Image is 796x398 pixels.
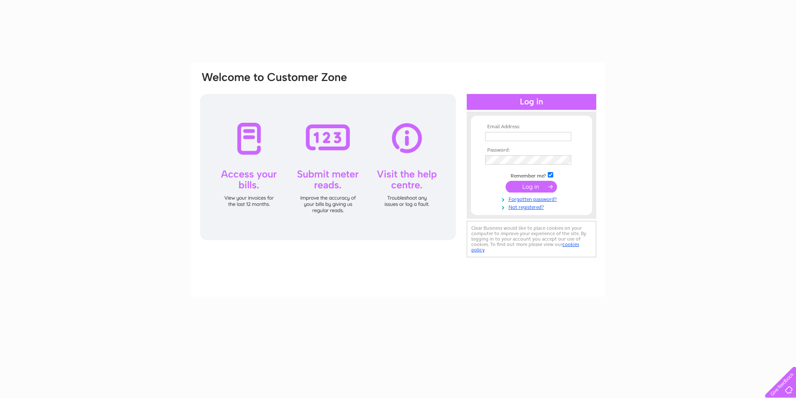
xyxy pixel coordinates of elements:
[485,203,580,210] a: Not registered?
[471,241,579,253] a: cookies policy
[485,195,580,203] a: Forgotten password?
[506,181,557,193] input: Submit
[483,147,580,153] th: Password:
[467,221,596,257] div: Clear Business would like to place cookies on your computer to improve your experience of the sit...
[483,124,580,130] th: Email Address:
[483,171,580,179] td: Remember me?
